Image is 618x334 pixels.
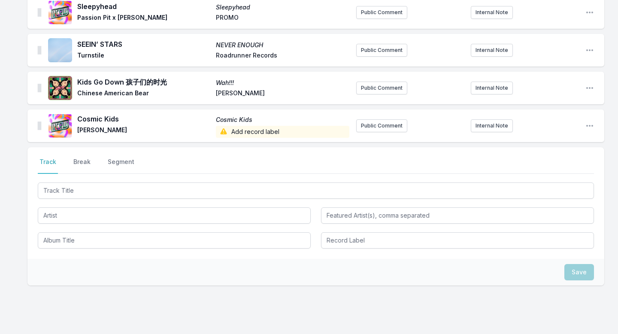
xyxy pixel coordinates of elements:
[321,207,594,224] input: Featured Artist(s), comma separated
[48,38,72,62] img: NEVER ENOUGH
[77,77,211,87] span: Kids Go Down 孩子们的时光
[38,8,41,17] img: Drag Handle
[216,115,349,124] span: Cosmic Kids
[38,84,41,92] img: Drag Handle
[106,158,136,174] button: Segment
[471,6,513,19] button: Internal Note
[38,121,41,130] img: Drag Handle
[38,158,58,174] button: Track
[471,82,513,94] button: Internal Note
[77,89,211,99] span: Chinese American Bear
[471,119,513,132] button: Internal Note
[216,51,349,61] span: Roadrunner Records
[471,44,513,57] button: Internal Note
[77,39,211,49] span: SEEIN’ STARS
[216,79,349,87] span: Wah!!!
[48,114,72,138] img: Cosmic Kids
[77,1,211,12] span: Sleepyhead
[77,13,211,24] span: Passion Pit x [PERSON_NAME]
[48,76,72,100] img: Wah!!!
[216,13,349,24] span: PROMO
[48,0,72,24] img: Sleepyhead
[72,158,92,174] button: Break
[356,119,407,132] button: Public Comment
[585,84,594,92] button: Open playlist item options
[216,89,349,99] span: [PERSON_NAME]
[216,126,349,138] span: Add record label
[356,6,407,19] button: Public Comment
[216,3,349,12] span: Sleepyhead
[77,114,211,124] span: Cosmic Kids
[585,8,594,17] button: Open playlist item options
[77,51,211,61] span: Turnstile
[321,232,594,249] input: Record Label
[38,46,41,55] img: Drag Handle
[585,121,594,130] button: Open playlist item options
[38,232,311,249] input: Album Title
[585,46,594,55] button: Open playlist item options
[38,207,311,224] input: Artist
[38,182,594,199] input: Track Title
[216,41,349,49] span: NEVER ENOUGH
[77,126,211,138] span: [PERSON_NAME]
[356,44,407,57] button: Public Comment
[356,82,407,94] button: Public Comment
[564,264,594,280] button: Save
